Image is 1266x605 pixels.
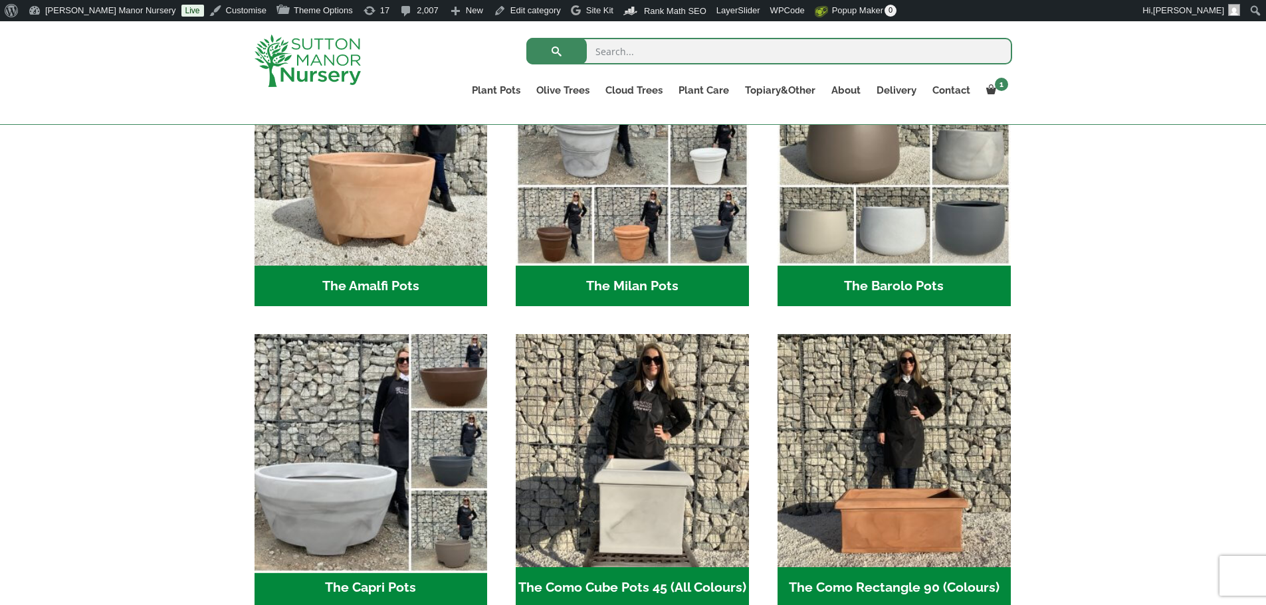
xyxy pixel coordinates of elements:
[526,38,1012,64] input: Search...
[1153,5,1224,15] span: [PERSON_NAME]
[586,5,613,15] span: Site Kit
[924,81,978,100] a: Contact
[778,33,1011,266] img: The Barolo Pots
[869,81,924,100] a: Delivery
[995,78,1008,91] span: 1
[255,33,488,266] img: The Amalfi Pots
[255,266,488,307] h2: The Amalfi Pots
[823,81,869,100] a: About
[255,33,488,306] a: Visit product category The Amalfi Pots
[516,33,749,266] img: The Milan Pots
[516,266,749,307] h2: The Milan Pots
[737,81,823,100] a: Topiary&Other
[181,5,204,17] a: Live
[778,266,1011,307] h2: The Barolo Pots
[464,81,528,100] a: Plant Pots
[778,33,1011,306] a: Visit product category The Barolo Pots
[778,334,1011,567] img: The Como Rectangle 90 (Colours)
[597,81,671,100] a: Cloud Trees
[255,35,361,87] img: logo
[978,81,1012,100] a: 1
[516,33,749,306] a: Visit product category The Milan Pots
[671,81,737,100] a: Plant Care
[885,5,897,17] span: 0
[644,6,706,16] span: Rank Math SEO
[516,334,749,567] img: The Como Cube Pots 45 (All Colours)
[528,81,597,100] a: Olive Trees
[249,329,493,573] img: The Capri Pots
